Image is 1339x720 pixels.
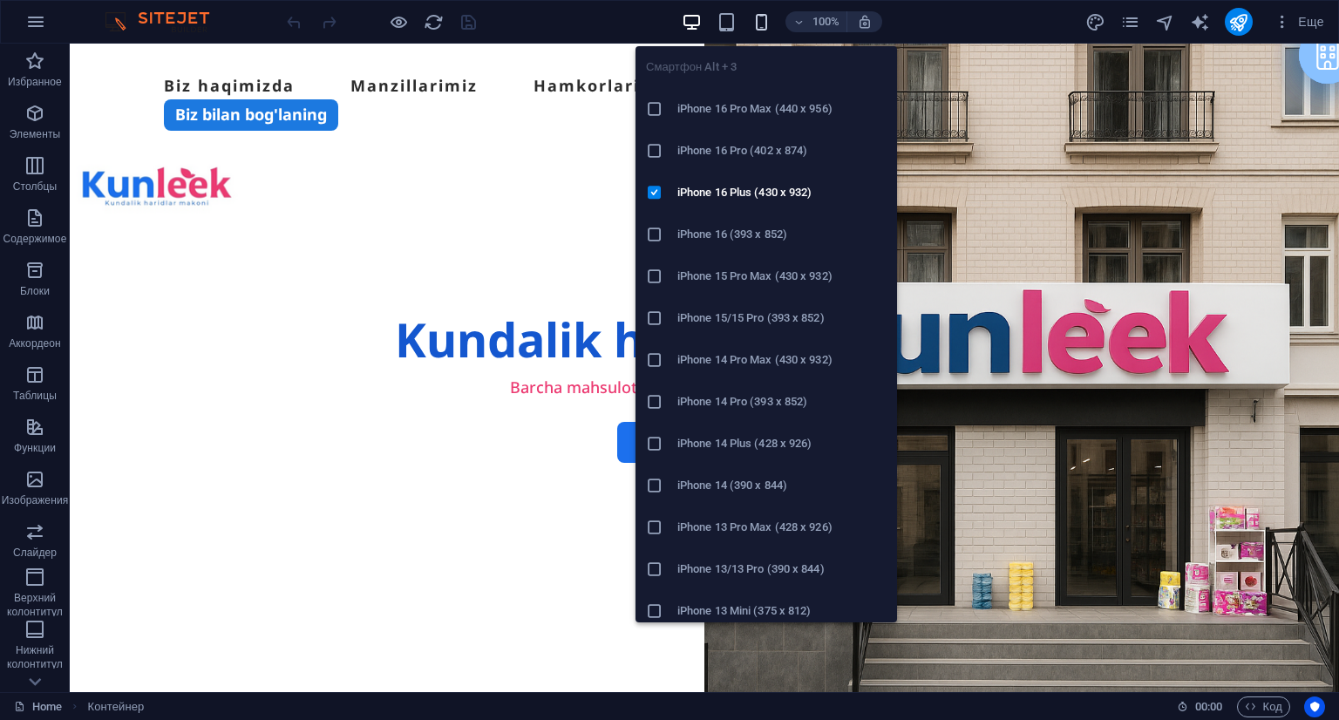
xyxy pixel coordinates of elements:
i: AI Writer [1190,12,1210,32]
p: Таблицы [13,389,57,403]
button: Еще [1267,8,1331,36]
p: Столбцы [13,180,58,194]
p: Слайдер [13,546,57,560]
span: : [1207,700,1210,713]
h6: 100% [812,11,839,32]
h6: iPhone 13/13 Pro (390 x 844) [677,559,887,580]
nav: breadcrumb [88,696,145,717]
button: pages [1120,11,1141,32]
a: Щелкните для отмены выбора. Дважды щелкните, чтобы открыть Страницы [14,696,62,717]
h6: iPhone 15 Pro Max (430 x 932) [677,266,887,287]
button: reload [423,11,444,32]
img: Editor Logo [100,11,231,32]
button: 100% [785,11,847,32]
i: При изменении размера уровень масштабирования подстраивается автоматически в соответствии с выбра... [857,14,873,30]
p: Содержимое [3,232,67,246]
h6: iPhone 14 Pro Max (430 x 932) [677,350,887,370]
button: Код [1237,696,1290,717]
span: Код [1245,696,1282,717]
h6: iPhone 16 Pro Max (440 x 956) [677,98,887,119]
p: Избранное [8,75,62,89]
button: Нажмите здесь, чтобы выйти из режима предварительного просмотра и продолжить редактирование [388,11,409,32]
button: design [1085,11,1106,32]
i: Опубликовать [1228,12,1248,32]
h6: iPhone 13 Mini (375 x 812) [677,601,887,622]
p: Элементы [10,127,60,141]
p: Функции [14,441,56,455]
span: Еще [1274,13,1324,31]
button: text_generator [1190,11,1211,32]
h6: Время сеанса [1177,696,1223,717]
h6: iPhone 16 Pro (402 x 874) [677,140,887,161]
i: Дизайн (Ctrl+Alt+Y) [1085,12,1105,32]
i: Страницы (Ctrl+Alt+S) [1120,12,1140,32]
h6: iPhone 16 Plus (430 x 932) [677,182,887,203]
h6: iPhone 15/15 Pro (393 x 852) [677,308,887,329]
button: Usercentrics [1304,696,1325,717]
i: Навигатор [1155,12,1175,32]
button: publish [1225,8,1253,36]
p: Аккордеон [9,336,61,350]
h6: iPhone 14 (390 x 844) [677,475,887,496]
span: Щелкните, чтобы выбрать. Дважды щелкните, чтобы изменить [88,696,145,717]
span: 00 00 [1195,696,1222,717]
i: Перезагрузить страницу [424,12,444,32]
h6: iPhone 14 Plus (428 x 926) [677,433,887,454]
p: Блоки [20,284,50,298]
h6: iPhone 13 Pro Max (428 x 926) [677,517,887,538]
p: Изображения [2,493,69,507]
button: navigator [1155,11,1176,32]
h6: iPhone 14 Pro (393 x 852) [677,391,887,412]
h6: iPhone 16 (393 x 852) [677,224,887,245]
